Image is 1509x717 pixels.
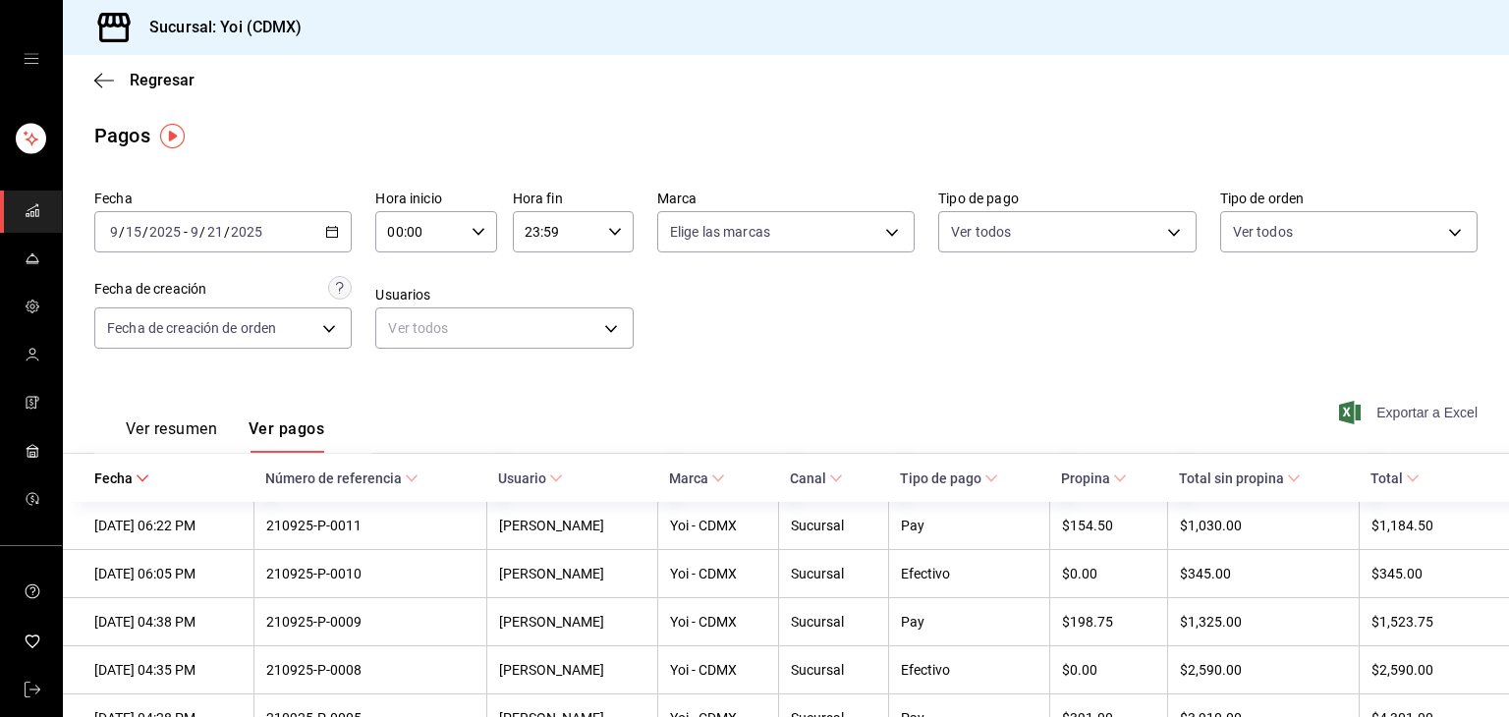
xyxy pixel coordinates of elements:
div: Yoi - CDMX [670,614,766,630]
input: -- [109,224,119,240]
div: $345.00 [1371,566,1478,581]
div: [DATE] 04:38 PM [94,614,242,630]
div: [PERSON_NAME] [499,518,645,533]
label: Usuarios [375,288,633,302]
span: Usuario [498,470,563,486]
h3: Sucursal: Yoi (CDMX) [134,16,303,39]
div: [DATE] 06:05 PM [94,566,242,581]
div: Pagos [94,121,150,150]
div: $345.00 [1180,566,1347,581]
div: [DATE] 06:22 PM [94,518,242,533]
div: 210925-P-0009 [266,614,475,630]
button: Ver pagos [249,419,324,453]
div: Pay [901,614,1037,630]
label: Hora inicio [375,192,496,205]
div: Sucursal [791,614,876,630]
span: Ver todos [951,222,1011,242]
div: Pay [901,518,1037,533]
div: [PERSON_NAME] [499,662,645,678]
span: / [142,224,148,240]
button: Exportar a Excel [1343,401,1478,424]
input: ---- [148,224,182,240]
span: Número de referencia [265,470,419,486]
div: $1,030.00 [1180,518,1347,533]
div: 210925-P-0010 [266,566,475,581]
button: open drawer [24,51,39,67]
label: Tipo de orden [1220,192,1478,205]
label: Tipo de pago [938,192,1196,205]
span: - [184,224,188,240]
img: Tooltip marker [160,124,185,148]
span: Tipo de pago [900,470,998,486]
label: Fecha [94,192,352,205]
input: -- [125,224,142,240]
button: Regresar [94,71,195,89]
span: / [224,224,230,240]
label: Marca [657,192,915,205]
div: $154.50 [1062,518,1155,533]
input: ---- [230,224,263,240]
div: navigation tabs [126,419,324,453]
div: $0.00 [1062,566,1155,581]
span: / [119,224,125,240]
div: Sucursal [791,662,876,678]
div: [DATE] 04:35 PM [94,662,242,678]
div: $198.75 [1062,614,1155,630]
span: Total sin propina [1179,470,1301,486]
span: Ver todos [1233,222,1293,242]
div: [PERSON_NAME] [499,566,645,581]
span: Fecha de creación de orden [107,318,276,338]
div: 210925-P-0008 [266,662,475,678]
span: Canal [790,470,843,486]
div: $2,590.00 [1180,662,1347,678]
div: $1,325.00 [1180,614,1347,630]
div: $1,523.75 [1371,614,1478,630]
input: -- [190,224,199,240]
input: -- [206,224,224,240]
span: Fecha [94,470,149,486]
span: Regresar [130,71,195,89]
span: Total [1370,470,1420,486]
div: Ver todos [375,307,633,349]
span: / [199,224,205,240]
span: Elige las marcas [670,222,770,242]
div: Efectivo [901,566,1037,581]
div: Yoi - CDMX [670,518,766,533]
div: [PERSON_NAME] [499,614,645,630]
div: Yoi - CDMX [670,566,766,581]
div: Sucursal [791,518,876,533]
div: Yoi - CDMX [670,662,766,678]
div: $1,184.50 [1371,518,1478,533]
button: Ver resumen [126,419,217,453]
div: Sucursal [791,566,876,581]
div: $2,590.00 [1371,662,1478,678]
span: Marca [669,470,725,486]
div: Efectivo [901,662,1037,678]
div: Fecha de creación [94,279,206,300]
div: 210925-P-0011 [266,518,475,533]
label: Hora fin [513,192,634,205]
div: $0.00 [1062,662,1155,678]
span: Propina [1061,470,1127,486]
